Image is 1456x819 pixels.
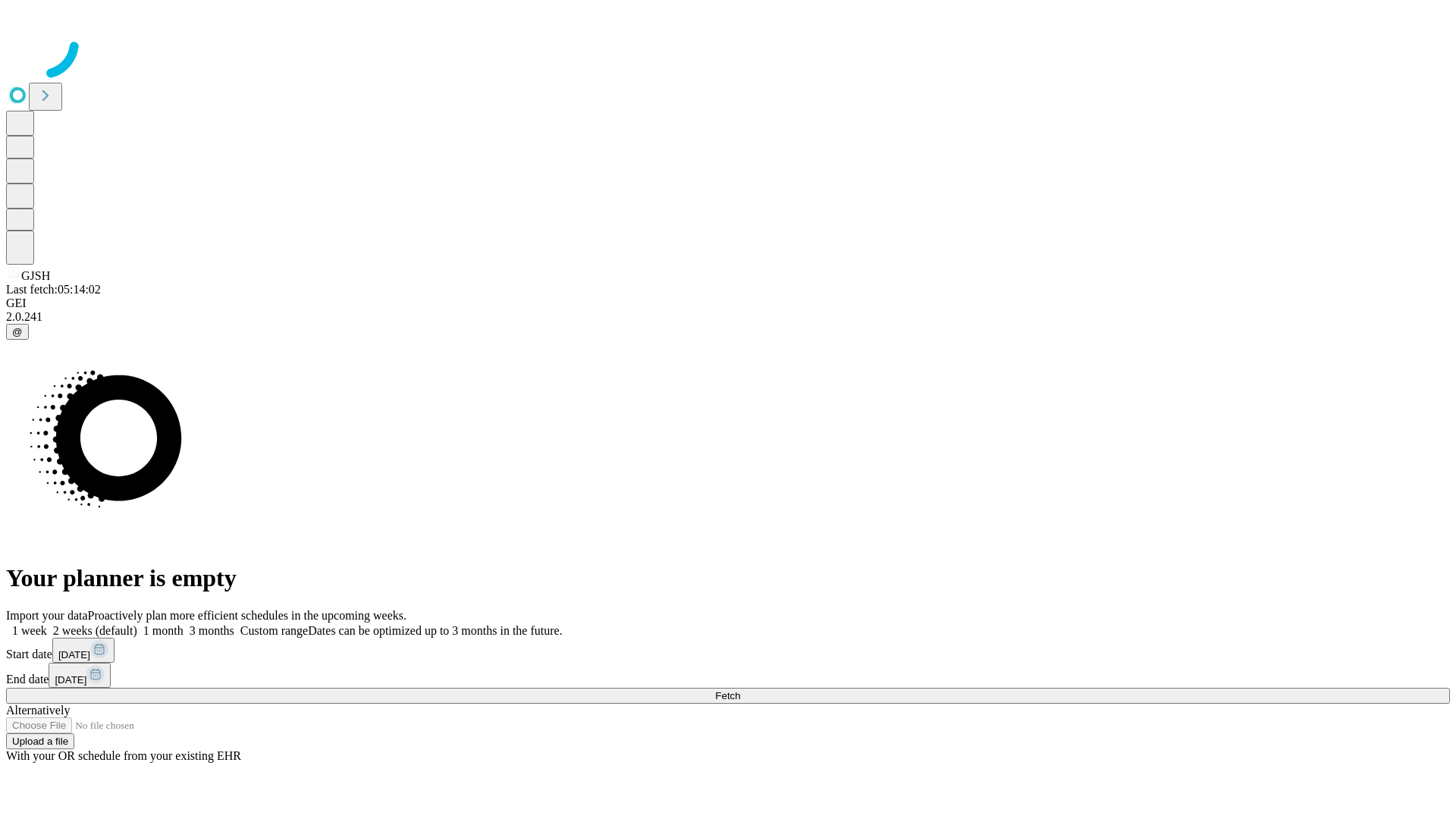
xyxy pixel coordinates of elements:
[12,624,47,637] span: 1 week
[6,663,1450,688] div: End date
[308,624,562,637] span: Dates can be optimized up to 3 months in the future.
[6,733,74,749] button: Upload a file
[6,704,70,717] span: Alternatively
[6,638,1450,663] div: Start date
[6,609,88,622] span: Import your data
[190,624,234,637] span: 3 months
[6,564,1450,592] h1: Your planner is empty
[12,326,23,337] span: @
[6,324,29,340] button: @
[52,638,115,663] button: [DATE]
[715,690,740,701] span: Fetch
[21,269,50,282] span: GJSH
[6,297,1450,310] div: GEI
[55,674,86,686] span: [DATE]
[143,624,184,637] span: 1 month
[6,688,1450,704] button: Fetch
[58,649,90,661] span: [DATE]
[49,663,111,688] button: [DATE]
[53,624,137,637] span: 2 weeks (default)
[6,749,241,762] span: With your OR schedule from your existing EHR
[240,624,308,637] span: Custom range
[88,609,406,622] span: Proactively plan more efficient schedules in the upcoming weeks.
[6,283,101,296] span: Last fetch: 05:14:02
[6,310,1450,324] div: 2.0.241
